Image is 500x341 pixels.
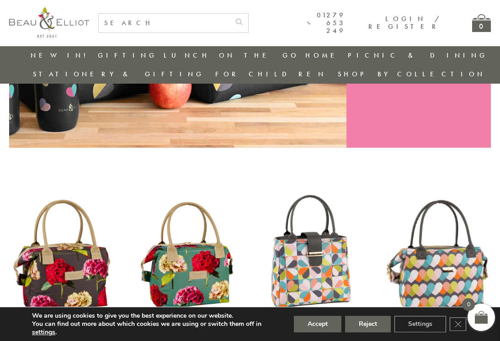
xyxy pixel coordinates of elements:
a: Home [305,51,342,60]
a: Picnic & Dining [348,51,488,60]
p: We are using cookies to give you the best experience on our website. [32,312,277,320]
img: logo [9,7,89,37]
button: Settings [394,316,446,332]
a: Lunch On The Go [164,51,299,60]
a: Stationery & Gifting [33,69,204,79]
span: 0 [462,298,475,311]
button: Close GDPR Cookie Banner [450,317,466,331]
p: You can find out more about which cookies we are using or switch them off in . [32,320,277,336]
a: Login / Register [368,14,440,31]
a: 01279 653 249 [308,11,346,35]
a: Gifting [98,51,157,60]
button: Reject [345,316,391,332]
input: SEARCH [99,14,230,32]
img: Carnaby eclipse convertible lunch bag [384,189,491,326]
a: For Children [215,69,326,79]
button: Accept [294,316,341,332]
a: New in! [31,51,92,60]
a: Shop by collection [338,69,485,79]
img: Sarah Kelleher Lunch Bag Dark Stone [9,189,116,326]
button: settings [32,328,55,336]
a: 0 [472,14,491,32]
img: Carnaby Bloom Insulated Lunch Handbag [259,189,366,326]
img: Sarah Kelleher convertible lunch bag teal [134,189,241,326]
